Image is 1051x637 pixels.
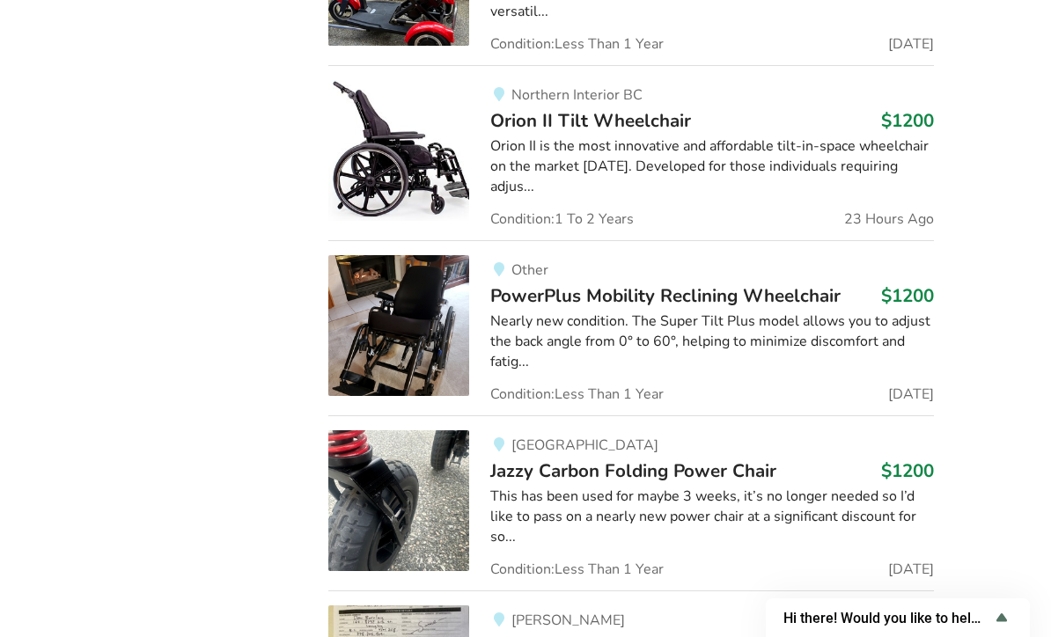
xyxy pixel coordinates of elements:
a: mobility-jazzy carbon folding power chair[GEOGRAPHIC_DATA]Jazzy Carbon Folding Power Chair$1200Th... [328,415,933,590]
a: mobility-orion ii tilt wheelchairNorthern Interior BCOrion II Tilt Wheelchair$1200Orion II is the... [328,65,933,240]
img: mobility-jazzy carbon folding power chair [328,430,469,571]
span: Condition: Less Than 1 Year [490,562,664,576]
img: mobility-powerplus mobility reclining wheelchair [328,255,469,396]
span: [GEOGRAPHIC_DATA] [511,436,658,455]
button: Show survey - Hi there! Would you like to help us improve AssistList? [783,607,1012,628]
span: Jazzy Carbon Folding Power Chair [490,458,776,483]
img: mobility-orion ii tilt wheelchair [328,80,469,221]
span: [DATE] [888,387,934,401]
span: Orion II Tilt Wheelchair [490,108,691,133]
h3: $1200 [881,109,934,132]
span: [DATE] [888,562,934,576]
span: Other [511,260,548,280]
div: Orion II is the most innovative and affordable tilt-in-space wheelchair on the market [DATE]. Dev... [490,136,933,197]
h3: $1200 [881,284,934,307]
span: PowerPlus Mobility Reclining Wheelchair [490,283,841,308]
span: Condition: Less Than 1 Year [490,387,664,401]
span: 23 Hours Ago [844,212,934,226]
span: [PERSON_NAME] [511,611,625,630]
span: Condition: Less Than 1 Year [490,37,664,51]
a: mobility-powerplus mobility reclining wheelchair OtherPowerPlus Mobility Reclining Wheelchair$120... [328,240,933,415]
span: Condition: 1 To 2 Years [490,212,634,226]
div: This has been used for maybe 3 weeks, it’s no longer needed so I’d like to pass on a nearly new p... [490,487,933,547]
span: Northern Interior BC [511,85,643,105]
span: Hi there! Would you like to help us improve AssistList? [783,610,991,626]
h3: $1200 [881,459,934,482]
span: [DATE] [888,37,934,51]
div: Nearly new condition. The Super Tilt Plus model allows you to adjust the back angle from 0° to 60... [490,311,933,372]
